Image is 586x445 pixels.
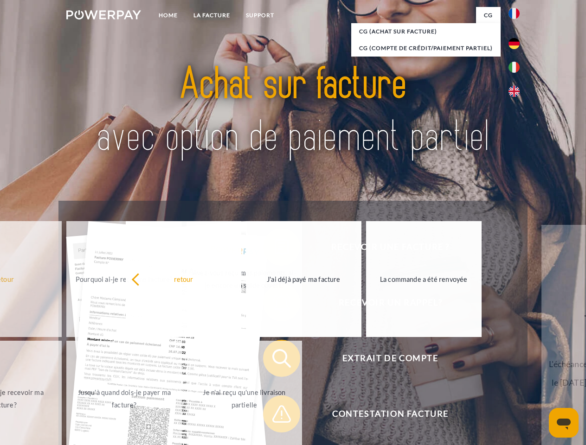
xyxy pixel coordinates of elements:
img: logo-powerpay-white.svg [66,10,141,19]
a: LA FACTURE [186,7,238,24]
div: Jusqu'à quand dois-je payer ma facture? [72,386,176,411]
div: retour [131,273,236,285]
img: de [509,38,520,49]
span: Contestation Facture [277,395,504,432]
button: Contestation Facture [263,395,504,432]
a: CG [476,7,501,24]
a: CG (Compte de crédit/paiement partiel) [351,40,501,57]
div: La commande a été renvoyée [372,273,476,285]
iframe: Bouton de lancement de la fenêtre de messagerie [549,408,579,438]
img: it [509,62,520,73]
img: title-powerpay_fr.svg [89,44,497,178]
a: Home [151,7,186,24]
img: en [509,86,520,97]
span: Extrait de compte [277,340,504,377]
div: J'ai déjà payé ma facture [251,273,356,285]
a: Support [238,7,282,24]
button: Extrait de compte [263,340,504,377]
div: Pourquoi ai-je reçu une facture? [72,273,176,285]
div: Je n'ai reçu qu'une livraison partielle [192,386,296,411]
a: CG (achat sur facture) [351,23,501,40]
img: fr [509,8,520,19]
